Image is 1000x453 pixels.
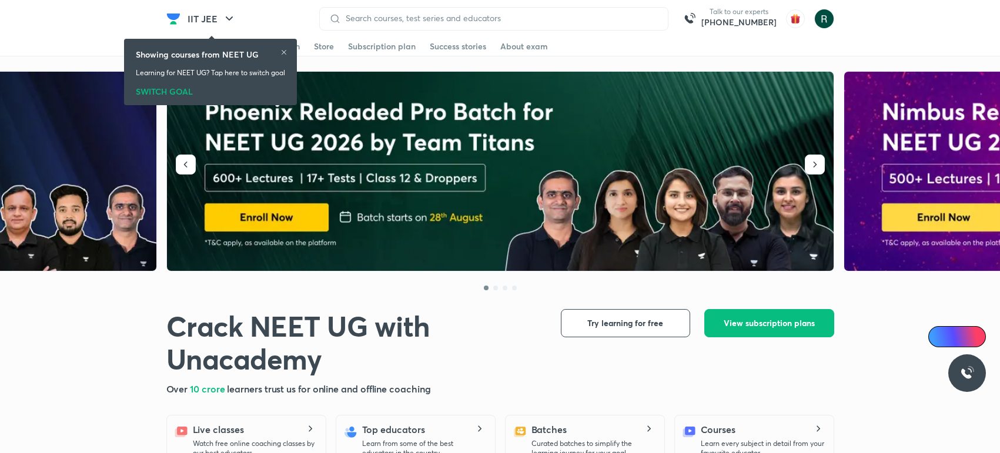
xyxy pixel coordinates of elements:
[724,317,815,329] span: View subscription plans
[701,16,777,28] a: [PHONE_NUMBER]
[587,317,663,329] span: Try learning for free
[948,332,979,341] span: Ai Doubts
[500,37,548,56] a: About exam
[193,422,244,437] h5: Live classes
[814,9,834,29] img: Khushi Gupta
[430,37,486,56] a: Success stories
[341,14,658,23] input: Search courses, test series and educators
[136,48,259,61] h6: Showing courses from NEET UG
[314,41,334,52] div: Store
[180,7,243,31] button: IIT JEE
[190,382,227,395] span: 10 crore
[166,382,190,395] span: Over
[701,7,777,16] p: Talk to our experts
[678,7,701,31] img: call-us
[786,9,805,28] img: avatar
[314,37,334,56] a: Store
[227,382,430,395] span: learners trust us for online and offline coaching
[348,41,416,52] div: Subscription plan
[500,41,548,52] div: About exam
[960,366,974,380] img: ttu
[348,37,416,56] a: Subscription plan
[935,332,945,341] img: Icon
[561,309,690,337] button: Try learning for free
[362,422,425,437] h5: Top educators
[430,41,486,52] div: Success stories
[166,309,542,375] h1: Crack NEET UG with Unacademy
[701,422,735,437] h5: Courses
[166,12,180,26] img: Company Logo
[704,309,834,337] button: View subscription plans
[928,326,986,347] a: Ai Doubts
[136,68,285,78] p: Learning for NEET UG? Tap here to switch goal
[531,422,567,437] h5: Batches
[136,83,285,96] div: SWITCH GOAL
